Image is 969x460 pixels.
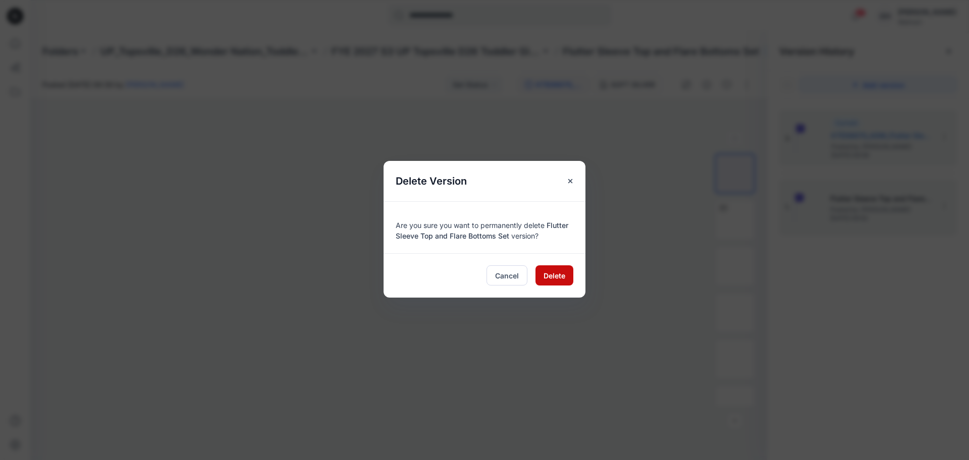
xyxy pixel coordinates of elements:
button: Delete [535,265,573,285]
button: Cancel [487,265,527,285]
span: Delete [544,270,565,281]
span: Flutter Sleeve Top and Flare Bottoms Set [396,221,568,240]
button: Close [561,172,579,190]
div: Are you sure you want to permanently delete version? [396,214,573,241]
span: Cancel [495,270,519,281]
h5: Delete Version [384,161,479,201]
